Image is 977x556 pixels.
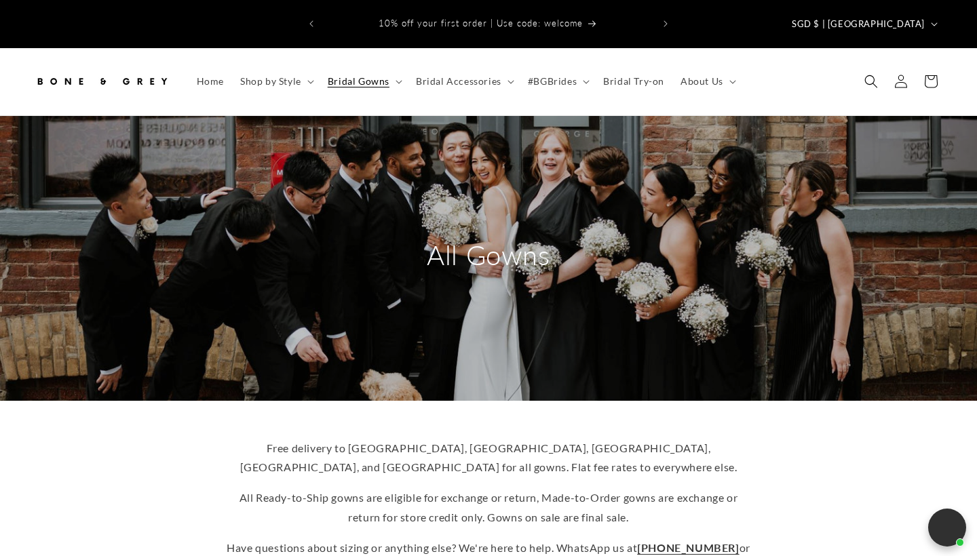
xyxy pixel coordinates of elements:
span: SGD $ | [GEOGRAPHIC_DATA] [792,18,925,31]
a: Bone and Grey Bridal [29,62,175,102]
summary: #BGBrides [520,67,595,96]
summary: About Us [672,67,742,96]
button: Next announcement [651,11,681,37]
a: Bridal Try-on [595,67,672,96]
img: Bone and Grey Bridal [34,66,170,96]
p: All Ready-to-Ship gowns are eligible for exchange or return, Made-to-Order gowns are exchange or ... [224,488,753,528]
summary: Bridal Accessories [408,67,520,96]
p: Free delivery to [GEOGRAPHIC_DATA], [GEOGRAPHIC_DATA], [GEOGRAPHIC_DATA], [GEOGRAPHIC_DATA], and ... [224,439,753,478]
a: Home [189,67,232,96]
span: Bridal Accessories [416,75,501,87]
button: SGD $ | [GEOGRAPHIC_DATA] [784,11,943,37]
span: Shop by Style [240,75,301,87]
span: #BGBrides [528,75,577,87]
span: About Us [681,75,723,87]
summary: Bridal Gowns [320,67,408,96]
button: Previous announcement [296,11,326,37]
span: Home [197,75,224,87]
a: [PHONE_NUMBER] [637,541,739,554]
h2: All Gowns [360,237,617,273]
span: 10% off your first order | Use code: welcome [379,18,583,28]
button: Open chatbox [928,509,966,547]
span: Bridal Try-on [603,75,664,87]
summary: Search [856,66,886,96]
span: Bridal Gowns [328,75,389,87]
summary: Shop by Style [232,67,320,96]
